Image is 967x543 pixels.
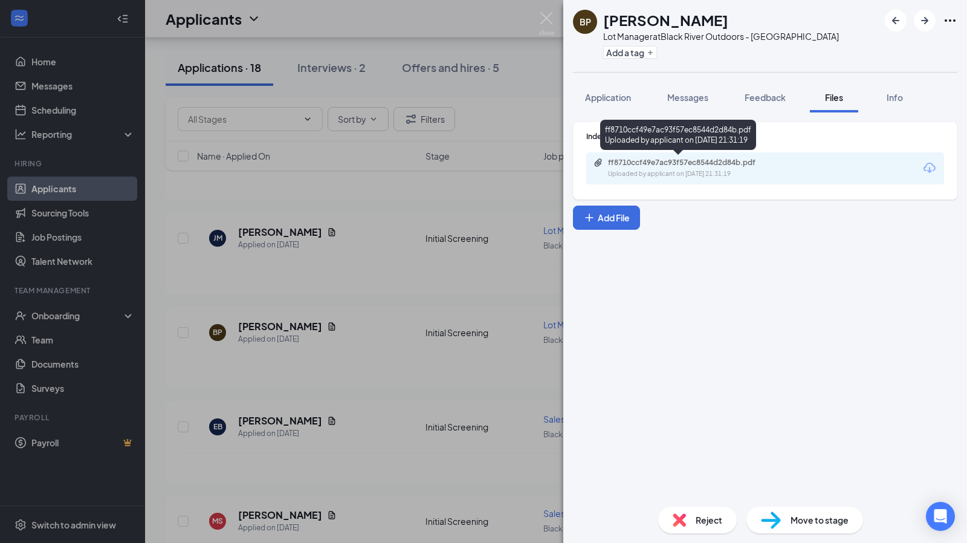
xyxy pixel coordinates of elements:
[583,212,595,224] svg: Plus
[585,92,631,103] span: Application
[593,158,789,179] a: Paperclipff8710ccf49e7ac93f57ec8544d2d84b.pdfUploaded by applicant on [DATE] 21:31:19
[608,169,789,179] div: Uploaded by applicant on [DATE] 21:31:19
[573,206,640,230] button: Add FilePlus
[887,92,903,103] span: Info
[922,161,937,175] svg: Download
[917,13,932,28] svg: ArrowRight
[914,10,936,31] button: ArrowRight
[603,46,657,59] button: PlusAdd a tag
[888,13,903,28] svg: ArrowLeftNew
[825,92,843,103] span: Files
[600,120,756,150] div: ff8710ccf49e7ac93f57ec8544d2d84b.pdf Uploaded by applicant on [DATE] 21:31:19
[943,13,957,28] svg: Ellipses
[608,158,777,167] div: ff8710ccf49e7ac93f57ec8544d2d84b.pdf
[696,513,722,527] span: Reject
[926,502,955,531] div: Open Intercom Messenger
[593,158,603,167] svg: Paperclip
[791,513,849,527] span: Move to stage
[603,10,728,30] h1: [PERSON_NAME]
[647,49,654,56] svg: Plus
[603,30,839,42] div: Lot Manager at Black River Outdoors - [GEOGRAPHIC_DATA]
[580,16,591,28] div: BP
[745,92,786,103] span: Feedback
[667,92,708,103] span: Messages
[586,131,944,141] div: Indeed Resume
[885,10,907,31] button: ArrowLeftNew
